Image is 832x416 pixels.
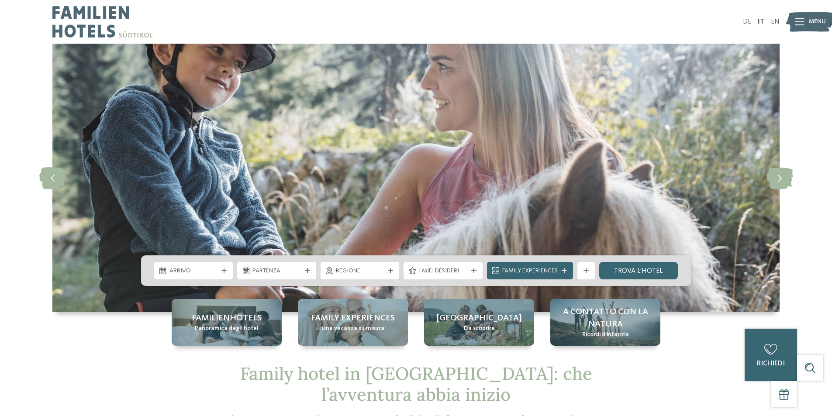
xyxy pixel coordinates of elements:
span: Family experiences [311,312,395,324]
a: Family hotel in Trentino Alto Adige: la vacanza ideale per grandi e piccini Familienhotels Panora... [172,299,282,346]
a: trova l’hotel [599,262,678,279]
span: richiedi [757,360,785,367]
a: EN [771,18,780,25]
a: Family hotel in Trentino Alto Adige: la vacanza ideale per grandi e piccini Family experiences Un... [298,299,408,346]
span: Familienhotels [192,312,262,324]
span: Una vacanza su misura [321,324,384,333]
span: Family hotel in [GEOGRAPHIC_DATA]: che l’avventura abbia inizio [240,362,592,406]
a: richiedi [745,329,797,381]
span: I miei desideri [419,267,467,275]
span: Ricordi d’infanzia [582,330,629,339]
a: DE [743,18,751,25]
a: IT [758,18,764,25]
span: [GEOGRAPHIC_DATA] [437,312,522,324]
span: Family Experiences [502,267,558,275]
a: Family hotel in Trentino Alto Adige: la vacanza ideale per grandi e piccini [GEOGRAPHIC_DATA] Da ... [424,299,534,346]
span: Panoramica degli hotel [195,324,259,333]
span: Da scoprire [464,324,495,333]
span: A contatto con la natura [559,306,652,330]
span: Regione [336,267,384,275]
span: Partenza [252,267,301,275]
a: Family hotel in Trentino Alto Adige: la vacanza ideale per grandi e piccini A contatto con la nat... [550,299,660,346]
img: Family hotel in Trentino Alto Adige: la vacanza ideale per grandi e piccini [52,44,780,312]
span: Menu [809,17,826,26]
span: Arrivo [169,267,218,275]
